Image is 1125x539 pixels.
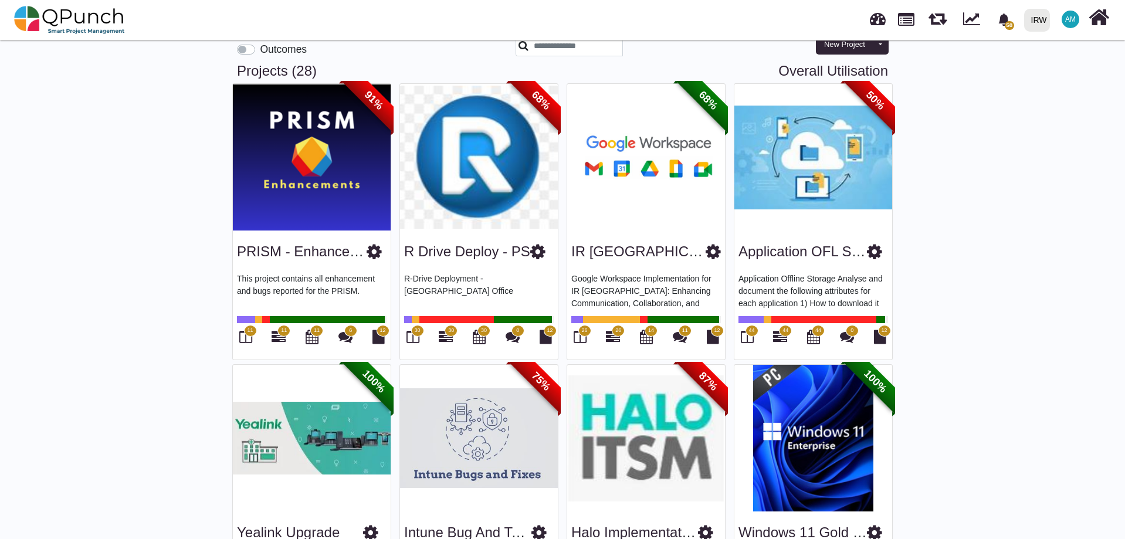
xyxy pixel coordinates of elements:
span: 75% [509,349,574,414]
span: 30 [481,327,487,335]
i: Document Library [372,330,385,344]
i: Calendar [473,330,486,344]
a: IRW [1019,1,1055,39]
i: Board [741,330,754,344]
div: Notification [994,9,1014,30]
a: 30 [439,334,453,344]
i: Calendar [807,330,820,344]
span: 26 [581,327,587,335]
p: Application Offline Storage Analyse and document the following attributes for each application 1)... [738,273,888,308]
i: Calendar [640,330,653,344]
span: 30 [414,327,420,335]
span: 12 [714,327,720,335]
p: This project contains all enhancement and bugs reported for the PRISM. [237,273,387,308]
span: AM [1065,16,1076,23]
a: IR [GEOGRAPHIC_DATA] Google WSI [571,243,816,259]
i: Punch Discussions [338,330,353,344]
span: 68% [509,68,574,133]
i: Document Library [540,330,552,344]
span: 68% [676,68,741,133]
i: Board [406,330,419,344]
i: Document Library [874,330,886,344]
span: 44 [748,327,754,335]
i: Punch Discussions [506,330,520,344]
i: Calendar [306,330,318,344]
a: 11 [272,334,286,344]
span: 44 [782,327,788,335]
span: 12 [379,327,385,335]
button: New Project [816,35,873,55]
i: Punch Discussions [840,330,854,344]
i: Gantt [606,330,620,344]
span: 11 [247,327,253,335]
svg: bell fill [998,13,1010,26]
span: 26 [615,327,621,335]
h3: IR Sudan Google WSI [571,243,706,260]
a: PRISM - Enhancements [237,243,388,259]
a: 44 [773,334,787,344]
span: 44 [815,327,821,335]
h3: Projects (28) [237,63,888,80]
span: 50% [843,68,908,133]
label: Outcomes [260,42,307,57]
p: Google Workspace Implementation for IR [GEOGRAPHIC_DATA]: Enhancing Communication, Collaboration,... [571,273,721,308]
i: Board [574,330,587,344]
i: Punch Discussions [673,330,687,344]
h3: PRISM - Enhancements [237,243,367,260]
span: 11 [281,327,287,335]
a: Overall Utilisation [778,63,888,80]
span: 87% [676,349,741,414]
img: qpunch-sp.fa6292f.png [14,2,125,38]
i: Document Library [707,330,719,344]
i: Home [1089,6,1109,29]
span: 12 [881,327,887,335]
span: 100% [843,349,908,414]
span: Releases [929,6,947,25]
span: Asad Malik [1062,11,1079,28]
h3: R Drive Deploy - PS [404,243,530,260]
span: 91% [341,68,406,133]
p: R-Drive Deployment - [GEOGRAPHIC_DATA] Office [404,273,554,308]
a: R Drive Deploy - PS [404,243,530,259]
i: Gantt [439,330,453,344]
div: Dynamic Report [957,1,991,39]
h3: Application OFL STRG [738,243,867,260]
a: Application OFL STRG [738,243,881,259]
div: IRW [1031,10,1047,30]
span: 30 [448,327,454,335]
i: Gantt [773,330,787,344]
span: 14 [648,327,654,335]
span: 11 [314,327,320,335]
i: Gantt [272,330,286,344]
span: 0 [850,327,853,335]
a: AM [1055,1,1086,38]
a: bell fill58 [991,1,1019,38]
i: Board [239,330,252,344]
span: 11 [682,327,688,335]
span: Projects [898,8,914,26]
span: 100% [341,349,406,414]
span: 12 [547,327,553,335]
span: 0 [516,327,519,335]
a: 26 [606,334,620,344]
span: 58 [1005,21,1014,30]
span: Dashboard [870,7,886,25]
span: 6 [349,327,352,335]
